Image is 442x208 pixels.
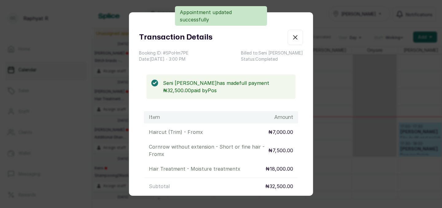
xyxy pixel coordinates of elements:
p: Seni [PERSON_NAME] has made full payment [163,79,291,87]
p: Booking ID: # SPoHm7PE [139,50,188,56]
h1: Amount [274,114,293,121]
p: Appointment updated successfully [180,9,262,23]
p: Date: [DATE] ・ 3:00 PM [139,56,188,62]
p: ₦7,000.00 [268,128,293,136]
h1: Item [149,114,160,121]
p: ₦32,500.00 paid by Pos [163,87,291,94]
p: Billed to: Seni [PERSON_NAME] [241,50,303,56]
p: ₦32,500.00 [265,183,293,190]
h1: Transaction Details [139,32,212,43]
p: ₦18,000.00 [266,165,293,172]
p: Subtotal [149,183,170,190]
p: ₦7,500.00 [268,147,293,154]
p: Cornrow without extension - Short or fine hair - From x [149,143,268,158]
p: Status: Completed [241,56,303,62]
p: Hair Treatment - Moisture treatment x [149,165,240,172]
p: Haircut (Trim) - From x [149,128,203,136]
